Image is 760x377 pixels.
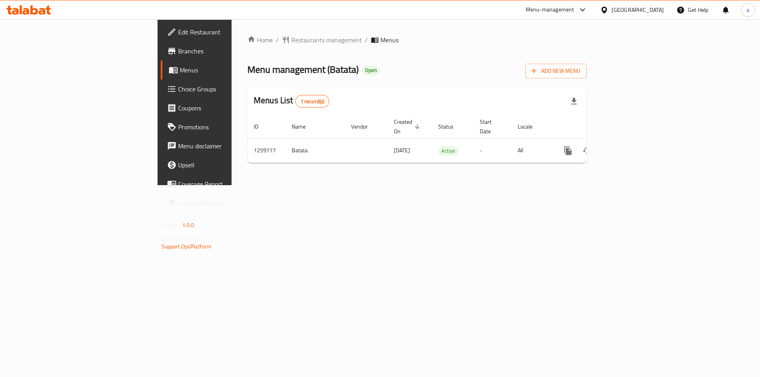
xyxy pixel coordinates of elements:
[612,6,664,14] div: [GEOGRAPHIC_DATA]
[365,35,368,45] li: /
[178,84,278,94] span: Choice Groups
[182,220,194,230] span: 1.0.0
[178,179,278,189] span: Coverage Report
[178,122,278,132] span: Promotions
[380,35,399,45] span: Menus
[438,146,458,155] span: Active
[362,67,380,74] span: Open
[282,35,362,45] a: Restaurants management
[161,61,285,80] a: Menus
[247,115,641,163] table: enhanced table
[161,99,285,117] a: Coupons
[161,23,285,42] a: Edit Restaurant
[178,141,278,151] span: Menu disclaimer
[254,95,329,108] h2: Menus List
[285,138,345,163] td: Batata
[161,136,285,155] a: Menu disclaimer
[161,220,181,230] span: Version:
[394,117,422,136] span: Created On
[161,233,198,244] span: Get support on:
[559,141,578,160] button: more
[394,145,410,155] span: [DATE]
[351,122,378,131] span: Vendor
[161,42,285,61] a: Branches
[292,122,316,131] span: Name
[178,27,278,37] span: Edit Restaurant
[525,64,587,78] button: Add New Menu
[178,198,278,208] span: Grocery Checklist
[295,95,330,108] div: Total records count
[564,92,583,111] div: Export file
[362,66,380,75] div: Open
[161,117,285,136] a: Promotions
[247,61,359,78] span: Menu management ( Batata )
[254,122,269,131] span: ID
[247,35,587,45] nav: breadcrumb
[518,122,543,131] span: Locale
[161,80,285,99] a: Choice Groups
[178,103,278,113] span: Coupons
[532,66,580,76] span: Add New Menu
[180,65,278,75] span: Menus
[178,46,278,56] span: Branches
[511,138,552,163] td: All
[291,35,362,45] span: Restaurants management
[552,115,641,139] th: Actions
[161,241,212,252] a: Support.OpsPlatform
[473,138,511,163] td: -
[578,141,597,160] button: Change Status
[178,160,278,170] span: Upsell
[161,174,285,193] a: Coverage Report
[161,155,285,174] a: Upsell
[161,193,285,212] a: Grocery Checklist
[438,122,464,131] span: Status
[526,5,574,15] div: Menu-management
[296,98,329,105] span: 1 record(s)
[480,117,502,136] span: Start Date
[747,6,749,14] span: a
